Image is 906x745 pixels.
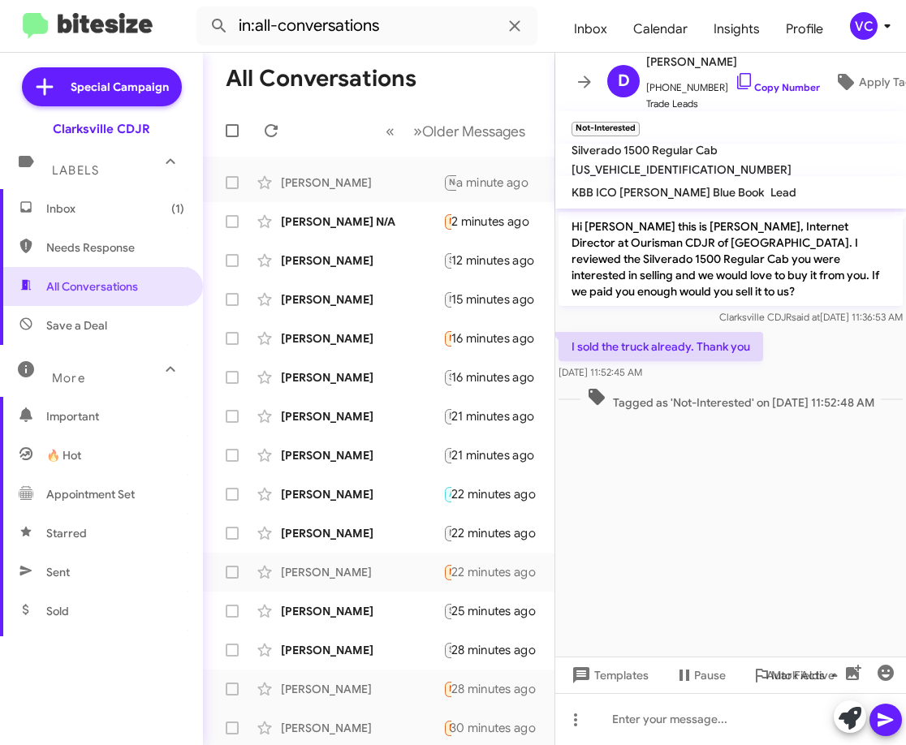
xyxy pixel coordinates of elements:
span: Needs Response [449,333,518,343]
div: 25 minutes ago [451,603,549,619]
div: This is not [PERSON_NAME]. You have the wrong number [443,484,451,503]
span: Special Campaign [71,79,169,95]
div: [PERSON_NAME] [281,720,443,736]
span: Inbox [46,200,184,217]
div: [PERSON_NAME] [281,447,443,463]
div: 28 minutes ago [451,642,549,658]
div: [PERSON_NAME] [281,603,443,619]
div: [PERSON_NAME] [281,369,443,385]
input: Search [196,6,537,45]
span: Templates [568,661,649,690]
span: « [386,121,395,141]
div: Stop [443,251,451,269]
span: said at [792,311,820,323]
div: [PERSON_NAME] [281,525,443,541]
span: Needs Response [449,216,518,226]
a: Calendar [620,6,701,53]
div: 22 minutes ago [451,564,549,580]
div: [PERSON_NAME] [281,330,443,347]
span: Starred [46,525,87,541]
div: [PERSON_NAME] N/A [281,213,443,230]
div: 22 minutes ago [451,486,549,502]
span: More [52,371,85,385]
div: 30 minutes ago [451,720,549,736]
span: [PERSON_NAME] [646,52,820,71]
a: Copy Number [735,81,820,93]
div: [PERSON_NAME] [281,174,443,191]
span: KBB ICO [PERSON_NAME] Blue Book [572,185,764,200]
span: Stop [449,644,468,655]
div: [PERSON_NAME] [281,252,443,269]
a: Profile [773,6,836,53]
div: a minute ago [456,174,541,191]
div: STOP [443,368,451,386]
div: 16 minutes ago [451,330,547,347]
span: Appointment Set [449,489,520,499]
button: Next [403,114,535,148]
div: No [443,407,451,425]
div: We bought a vehicle [443,290,451,308]
div: 28 minutes ago [451,681,549,697]
div: 22 minutes ago [451,525,549,541]
div: 16 minutes ago [451,369,547,385]
span: Tagged as 'Not-Interested' on [DATE] 11:52:48 AM [580,387,881,411]
div: 21 minutes ago [451,408,547,424]
span: Sent [46,564,70,580]
span: Not-Interested [449,411,511,421]
span: Appointment Set [46,486,135,502]
span: Clarksville CDJR [DATE] 11:36:53 AM [719,311,903,323]
span: Older Messages [422,123,525,140]
button: Previous [376,114,404,148]
button: Templates [555,661,662,690]
span: Important [46,408,184,424]
div: [PERSON_NAME] [281,564,443,580]
p: I sold the truck already. Thank you [559,332,763,361]
span: [US_VEHICLE_IDENTIFICATION_NUMBER] [572,162,792,177]
span: Not-Interested [449,450,511,460]
span: D [618,68,630,94]
button: VC [836,12,888,40]
div: Hi, what is your initial offer? [443,329,451,347]
div: 2 minutes ago [451,213,542,230]
span: Pause [694,661,726,690]
span: Stop [449,255,468,265]
div: It has already sold [443,523,451,542]
h1: All Conversations [226,66,416,92]
span: Needs Response [46,239,184,256]
a: Inbox [561,6,620,53]
span: Stop [449,605,468,616]
span: Not-Interested [449,294,511,304]
nav: Page navigation example [377,114,535,148]
div: 21 minutes ago [451,447,547,463]
span: Sold [46,603,69,619]
a: Special Campaign [22,67,182,106]
span: [DATE] 11:52:45 AM [559,366,642,378]
div: [PERSON_NAME] [281,486,443,502]
small: Not-Interested [572,122,640,136]
p: Hi [PERSON_NAME] this is [PERSON_NAME], Internet Director at Ourisman CDJR of [GEOGRAPHIC_DATA]. ... [559,212,903,306]
span: Auto Fields [766,661,844,690]
a: Insights [701,6,773,53]
span: Trade Leads [646,96,820,112]
span: Stop [449,372,468,382]
div: Do you have a time available [DATE]? [443,562,451,581]
div: Hello Victoria, we have not made a purchase yet, but a local dealer here is looking for a similar... [443,212,451,230]
div: [PERSON_NAME] [281,681,443,697]
span: All Conversations [46,278,138,295]
span: Needs Response [449,683,518,694]
div: Hi. I purchased a car elsewhere. Please take me off your list. I also want to let you know that I... [443,640,451,659]
div: Clarksville CDJR [53,121,150,137]
span: (1) [171,200,184,217]
div: [PERSON_NAME] [281,291,443,308]
div: I sold the truck already. Thank you [443,173,456,192]
div: [PERSON_NAME] [281,408,443,424]
span: Lead [770,185,796,200]
span: Needs Response [449,566,518,577]
span: [PHONE_NUMBER] [646,71,820,96]
span: Not-Interested [449,528,511,538]
button: Auto Fields [753,661,857,690]
span: 🔥 Hot [46,447,81,463]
